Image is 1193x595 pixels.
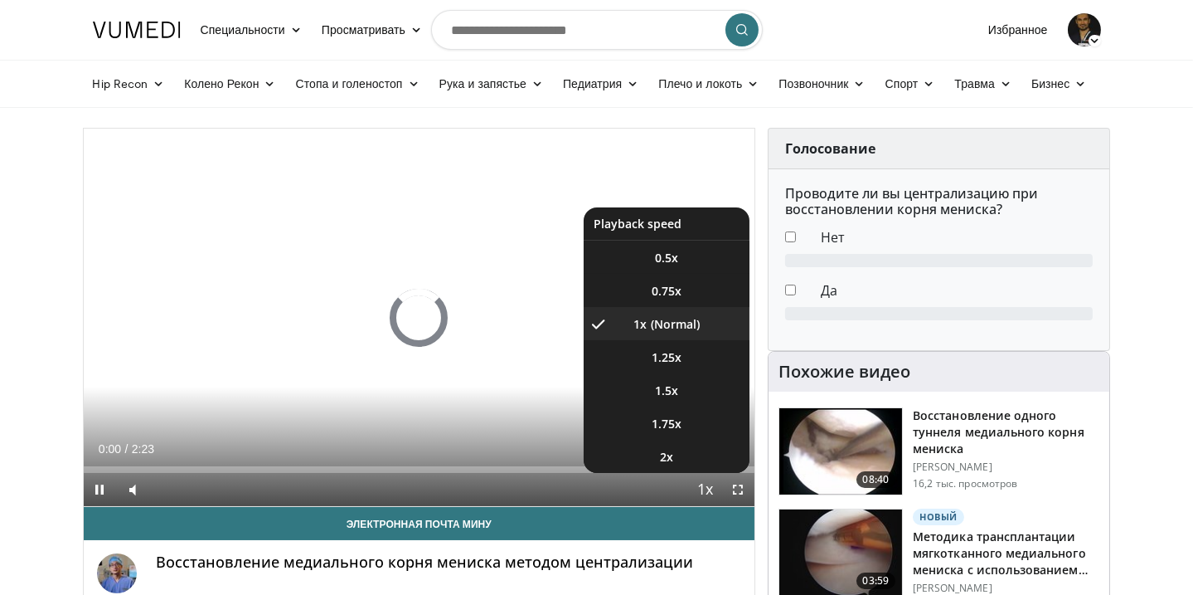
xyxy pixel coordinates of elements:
[84,466,755,473] div: Progress Bar
[785,184,1038,218] font: Проводите ли вы централизацию при восстановлении корня мениска?
[84,473,117,506] button: Pause
[84,507,755,540] a: Электронная почта Мину
[655,250,678,266] span: 0.5x
[875,67,945,100] a: Спорт
[913,581,992,595] font: [PERSON_NAME]
[93,76,148,90] font: Hip Recon
[1068,13,1101,46] img: Аватар
[655,383,678,399] span: 1.5x
[988,22,1048,37] font: Избранное
[863,472,890,486] font: 08:40
[769,67,875,100] a: Позвоночник
[431,10,763,50] input: Поиск тем, вмешательств
[885,76,919,90] font: Спорт
[439,76,526,90] font: Рука и запястье
[201,22,285,37] font: Специальности
[553,67,648,100] a: Педиатрия
[919,510,958,523] font: Новый
[821,228,845,246] font: Нет
[785,139,875,158] font: Голосование
[778,76,848,90] font: Позвоночник
[652,416,681,432] span: 1.75x
[296,76,403,90] font: Стопа и голеностоп
[978,13,1058,46] a: Избранное
[322,22,405,37] font: Просматривать
[157,552,694,572] font: Восстановление медиального корня мениска методом централизации
[648,67,769,100] a: Плечо и локоть
[913,460,992,474] font: [PERSON_NAME]
[821,281,837,300] font: Да
[863,573,890,588] font: 03:59
[633,316,647,333] span: 1x
[913,407,1084,456] font: Восстановление одного туннеля медиального корня мениска
[913,529,1087,594] font: Методика трансплантации мягкотканного медиального мениска с использованием аллотрансплантата
[174,67,285,100] a: Колено Рекон
[563,76,622,90] font: Педиатрия
[312,13,432,46] a: Просматривать
[652,349,681,366] span: 1.25x
[99,442,121,456] span: 0:00
[125,442,129,456] span: /
[660,449,673,466] span: 2x
[1031,76,1069,90] font: Бизнес
[658,76,742,90] font: Плечо и локоть
[132,442,154,456] span: 2:23
[93,22,181,38] img: Логотип VuMedi
[778,407,1099,495] a: 08:40 Восстановление одного туннеля медиального корня мениска [PERSON_NAME] 16,2 тыс. просмотров
[779,408,902,495] img: ef04edc1-9bea-419b-8656-3c943423183a.150x105_q85_crop-smart_upscale.jpg
[688,473,721,506] button: Playback Rate
[83,67,175,100] a: Hip Recon
[97,554,137,593] img: Аватар
[652,283,681,300] span: 0.75x
[913,476,1017,490] font: 16,2 тыс. просмотров
[191,13,312,46] a: Специальности
[944,67,1021,100] a: Травма
[721,473,754,506] button: Fullscreen
[954,76,994,90] font: Травма
[778,360,910,383] font: Похожие видео
[184,76,259,90] font: Колено Рекон
[347,518,492,529] font: Электронная почта Мину
[117,473,150,506] button: Mute
[84,129,755,507] video-js: Video Player
[1021,67,1096,100] a: Бизнес
[429,67,553,100] a: Рука и запястье
[286,67,429,100] a: Стопа и голеностоп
